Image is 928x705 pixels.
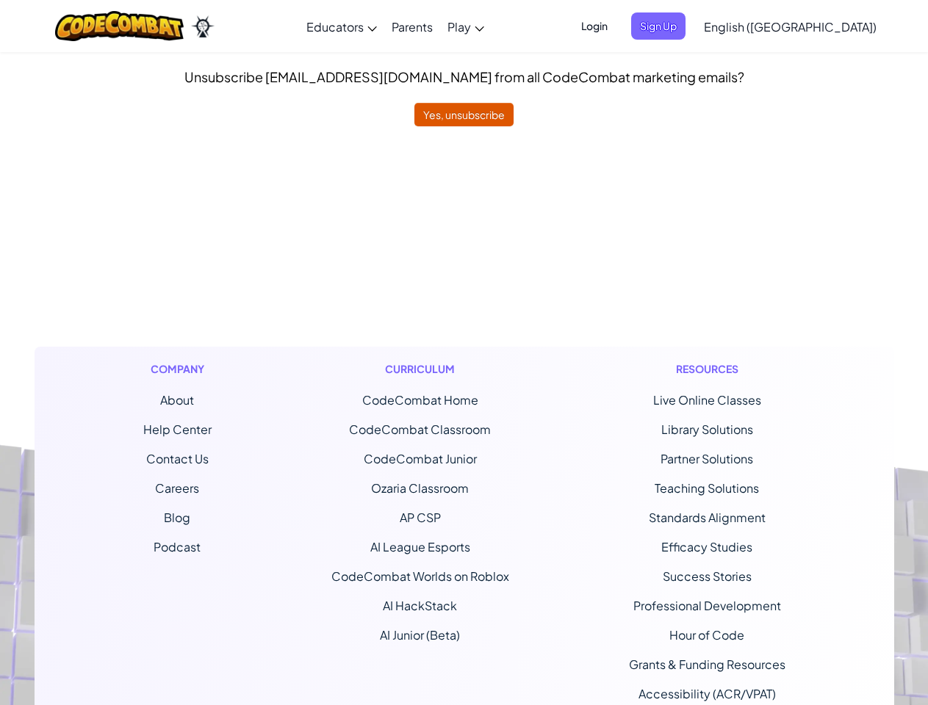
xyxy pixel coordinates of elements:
[349,422,491,437] a: CodeCombat Classroom
[184,68,744,85] span: Unsubscribe [EMAIL_ADDRESS][DOMAIN_NAME] from all CodeCombat marketing emails?
[55,11,184,41] img: CodeCombat logo
[669,627,744,643] a: Hour of Code
[414,103,514,126] button: Yes, unsubscribe
[164,510,190,525] a: Blog
[663,568,752,584] a: Success Stories
[697,7,884,46] a: English ([GEOGRAPHIC_DATA])
[572,12,616,40] button: Login
[384,7,440,46] a: Parents
[633,598,781,613] a: Professional Development
[191,15,215,37] img: Ozaria
[631,12,686,40] button: Sign Up
[155,480,199,496] a: Careers
[440,7,492,46] a: Play
[371,480,469,496] a: Ozaria Classroom
[649,510,766,525] a: Standards Alignment
[653,392,761,408] a: Live Online Classes
[704,19,877,35] span: English ([GEOGRAPHIC_DATA])
[629,361,785,377] h1: Resources
[364,451,477,466] a: CodeCombat Junior
[160,392,194,408] a: About
[154,539,201,554] a: Podcast
[146,451,209,466] span: Contact Us
[661,451,753,466] a: Partner Solutions
[655,480,759,496] a: Teaching Solutions
[380,627,460,643] a: AI Junior (Beta)
[331,361,509,377] h1: Curriculum
[299,7,384,46] a: Educators
[629,657,785,672] a: Grants & Funding Resources
[143,361,212,377] h1: Company
[143,422,212,437] a: Help Center
[331,568,509,584] a: CodeCombat Worlds on Roblox
[306,19,364,35] span: Educators
[639,686,776,701] a: Accessibility (ACR/VPAT)
[661,539,752,554] a: Efficacy Studies
[400,510,441,525] a: AP CSP
[447,19,471,35] span: Play
[661,422,753,437] a: Library Solutions
[370,539,470,554] a: AI League Esports
[362,392,478,408] span: CodeCombat Home
[383,598,457,613] a: AI HackStack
